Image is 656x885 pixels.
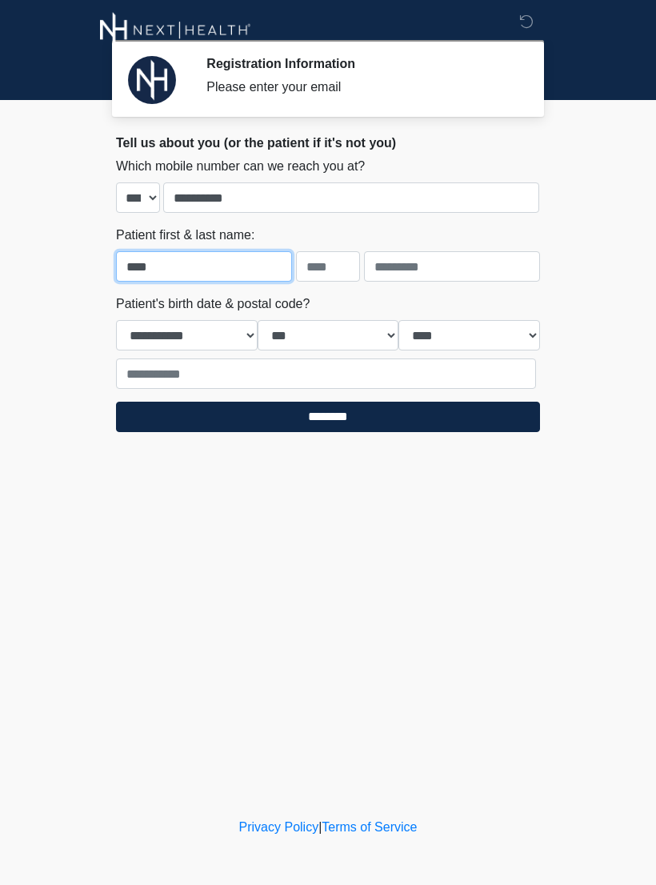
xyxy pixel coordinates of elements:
[100,12,251,48] img: Next-Health Montecito Logo
[206,56,516,71] h2: Registration Information
[206,78,516,97] div: Please enter your email
[322,820,417,834] a: Terms of Service
[116,135,540,150] h2: Tell us about you (or the patient if it's not you)
[318,820,322,834] a: |
[116,157,365,176] label: Which mobile number can we reach you at?
[116,226,254,245] label: Patient first & last name:
[239,820,319,834] a: Privacy Policy
[116,294,310,314] label: Patient's birth date & postal code?
[128,56,176,104] img: Agent Avatar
